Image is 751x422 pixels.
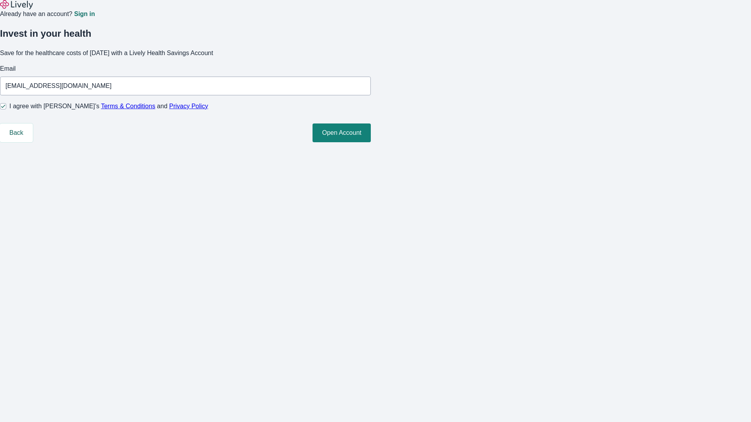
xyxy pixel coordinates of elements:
a: Terms & Conditions [101,103,155,109]
a: Privacy Policy [169,103,208,109]
span: I agree with [PERSON_NAME]’s and [9,102,208,111]
a: Sign in [74,11,95,17]
button: Open Account [313,123,371,142]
